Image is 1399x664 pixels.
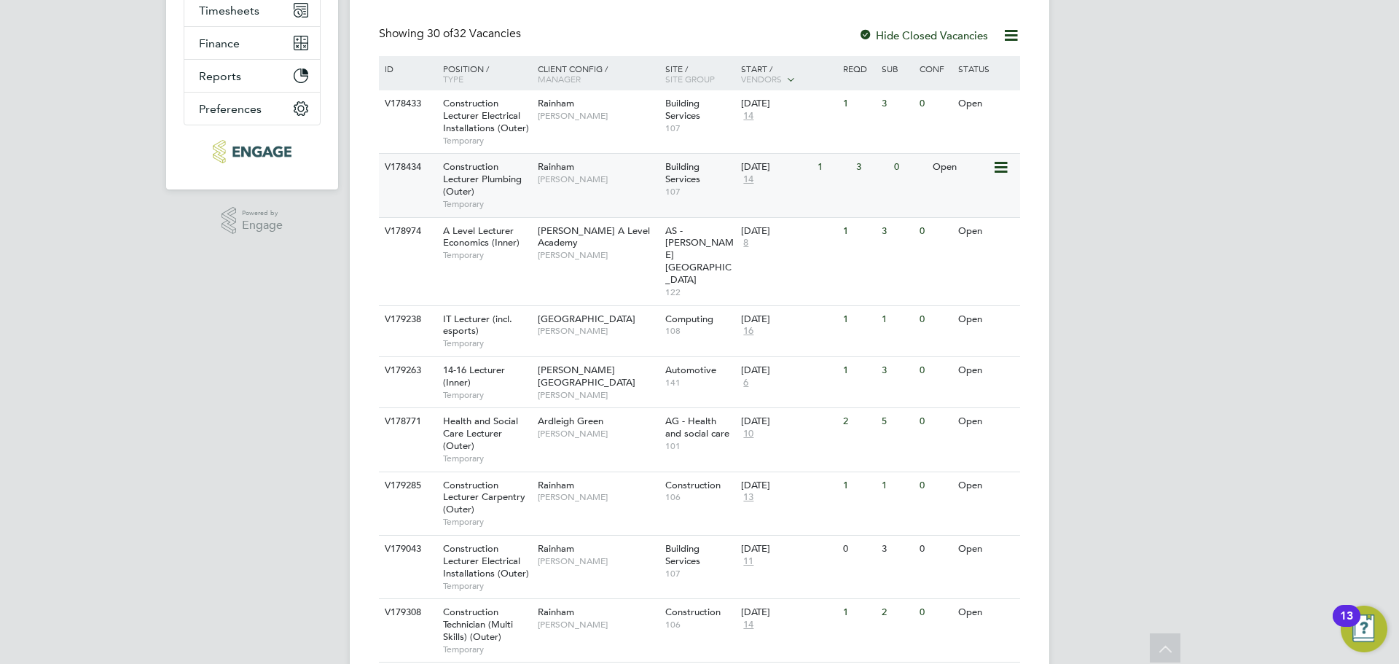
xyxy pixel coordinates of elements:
span: Manager [538,73,581,85]
div: Open [955,536,1018,563]
span: Rainham [538,97,574,109]
span: Temporary [443,249,530,261]
div: Showing [379,26,524,42]
span: Powered by [242,207,283,219]
div: Sub [878,56,916,81]
div: 0 [916,357,954,384]
span: Type [443,73,463,85]
span: 14 [741,110,756,122]
span: 14 [741,173,756,186]
span: Site Group [665,73,715,85]
span: Ardleigh Green [538,415,603,427]
span: 106 [665,619,734,630]
span: Preferences [199,102,262,116]
div: Site / [662,56,738,91]
div: V178434 [381,154,432,181]
div: V179043 [381,536,432,563]
span: 16 [741,325,756,337]
div: [DATE] [741,415,836,428]
span: 122 [665,286,734,298]
span: Temporary [443,389,530,401]
div: 13 [1340,616,1353,635]
div: 1 [839,218,877,245]
span: 11 [741,555,756,568]
span: Construction Lecturer Plumbing (Outer) [443,160,522,198]
span: 107 [665,122,734,134]
span: Automotive [665,364,716,376]
span: 141 [665,377,734,388]
div: 1 [839,306,877,333]
div: 2 [878,599,916,626]
div: Client Config / [534,56,662,91]
div: 1 [878,306,916,333]
span: [PERSON_NAME] [538,619,658,630]
div: Conf [916,56,954,81]
div: 0 [890,154,928,181]
div: [DATE] [741,161,810,173]
img: huntereducation-logo-retina.png [213,140,291,163]
span: Temporary [443,198,530,210]
div: Start / [737,56,839,93]
div: 3 [878,357,916,384]
div: 0 [916,408,954,435]
span: [PERSON_NAME] [538,555,658,567]
div: V178974 [381,218,432,245]
div: Open [955,408,1018,435]
span: Construction Lecturer Electrical Installations (Outer) [443,97,529,134]
span: AG - Health and social care [665,415,729,440]
div: Open [955,218,1018,245]
div: 0 [916,90,954,117]
div: Reqd [839,56,877,81]
span: A Level Lecturer Economics (Inner) [443,224,520,249]
a: Go to home page [184,140,321,163]
div: 0 [916,306,954,333]
div: Status [955,56,1018,81]
span: Building Services [665,97,700,122]
div: 1 [839,472,877,499]
span: Building Services [665,542,700,567]
span: Temporary [443,453,530,464]
div: [DATE] [741,313,836,326]
span: Temporary [443,644,530,655]
div: 0 [916,599,954,626]
span: 14 [741,619,756,631]
span: 32 Vacancies [427,26,521,41]
span: Rainham [538,479,574,491]
div: 1 [839,357,877,384]
div: V179285 [381,472,432,499]
span: Construction Technician (Multi Skills) (Outer) [443,606,513,643]
div: Open [955,90,1018,117]
span: 8 [741,237,751,249]
span: Engage [242,219,283,232]
div: [DATE] [741,98,836,110]
div: [DATE] [741,543,836,555]
span: 106 [665,491,734,503]
span: Construction Lecturer Carpentry (Outer) [443,479,525,516]
span: [GEOGRAPHIC_DATA] [538,313,635,325]
div: ID [381,56,432,81]
div: V179308 [381,599,432,626]
span: Finance [199,36,240,50]
span: Construction [665,606,721,618]
div: 3 [878,536,916,563]
div: 5 [878,408,916,435]
span: 107 [665,568,734,579]
div: V178771 [381,408,432,435]
span: AS - [PERSON_NAME][GEOGRAPHIC_DATA] [665,224,734,286]
span: Temporary [443,337,530,349]
div: 1 [839,599,877,626]
div: 0 [916,536,954,563]
button: Finance [184,27,320,59]
span: Temporary [443,135,530,147]
label: Hide Closed Vacancies [858,28,988,42]
span: Rainham [538,542,574,555]
span: [PERSON_NAME] [538,325,658,337]
div: Open [955,357,1018,384]
button: Open Resource Center, 13 new notifications [1341,606,1387,652]
span: 101 [665,440,734,452]
div: 1 [839,90,877,117]
span: 14-16 Lecturer (Inner) [443,364,505,388]
span: [PERSON_NAME] [538,249,658,261]
span: Rainham [538,160,574,173]
span: Construction [665,479,721,491]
